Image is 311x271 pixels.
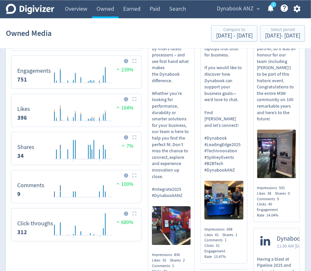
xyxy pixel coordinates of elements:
span: expand_more [255,6,261,12]
div: [DATE] - [DATE] [216,33,253,39]
div: Select period [265,27,300,33]
span: 0 [288,191,290,196]
dt: Click-throughs [17,220,53,227]
text: 11/08 [69,123,78,128]
strong: 9 [17,190,21,198]
img: https://media.cf.digivizer.com/images/linkedin-62015011-urn:li:share:7356857205612072960-436fbfe6... [257,129,296,178]
div: Impressions [152,252,184,258]
svg: Shares 34 [14,135,139,162]
dt: Shares [17,143,34,151]
text: 1 [273,2,274,7]
img: positive-performance.svg [115,105,121,110]
span: 1 [235,232,237,237]
div: Likes [257,191,275,196]
text: 11/08 [69,161,78,166]
span: 836 [174,252,180,257]
dt: Likes [17,105,30,113]
span: 1 [172,263,174,268]
img: Placeholder [132,59,137,63]
svg: Click-throughs 312 [14,211,139,238]
div: Comments [257,196,283,202]
text: 25/08 [96,238,104,242]
div: Shares [275,191,294,196]
div: Impressions [257,185,289,191]
span: Dynabook ANZ [217,4,254,14]
span: 14.04% [267,213,279,218]
span: 13.47% [214,254,226,259]
span: 51 [216,243,220,248]
text: 25/08 [96,200,104,204]
img: positive-performance.svg [120,143,126,148]
img: Placeholder [132,97,137,101]
img: positive-performance.svg [115,219,121,224]
span: 41 [215,232,219,237]
span: 38 [268,191,272,196]
text: 25/08 [96,85,104,90]
dt: Comments [17,182,44,189]
svg: Likes 396 [14,97,139,124]
span: 0 [277,196,279,202]
span: 2 [183,258,185,263]
span: 164% [115,105,133,111]
text: 25/08 [96,161,104,166]
strong: 34 [17,152,24,160]
strong: 312 [17,228,27,236]
div: Likes [204,232,222,238]
div: Shares [222,232,241,238]
img: Placeholder [132,211,137,216]
span: 100% [115,181,133,188]
text: 11/08 [69,85,78,90]
button: Compare to[DATE] - [DATE] [211,25,258,41]
div: Engagement Rate [257,207,296,218]
span: 7% [120,143,133,149]
div: Comments [152,263,178,269]
h1: Owned Media [6,23,52,44]
text: 11/08 [69,238,78,242]
button: Dynabook ANZ [215,4,261,14]
dt: Engagements [17,67,51,75]
button: Select period[DATE]- [DATE] [260,25,305,41]
img: Placeholder [132,135,137,139]
div: Comments [204,237,230,243]
div: Impressions [204,227,236,232]
img: positive-performance.svg [115,67,121,71]
div: Shares [170,258,188,263]
img: https://media.cf.digivizer.com/images/linkedin-62015011-urn:li:share:7366615147341107200-de178551... [152,206,191,245]
text: 11/08 [69,200,78,204]
span: 698 [227,227,232,232]
img: Placeholder [132,173,137,177]
span: 239% [115,67,133,73]
svg: Engagements 751 [14,58,139,86]
img: https://media.cf.digivizer.com/images/linkedin-62015011-urn:li:share:7357920210856669186-6e397738... [204,181,243,219]
div: Likes [152,258,170,263]
strong: 751 [17,76,27,83]
strong: 396 [17,114,27,122]
svg: Comments 9 [14,173,139,200]
div: Compare to [216,27,253,33]
div: Engagement Rate [204,248,243,260]
span: 591 [279,185,285,190]
text: 25/08 [96,123,104,128]
img: positive-performance.svg [115,181,121,186]
span: 1 [225,237,227,243]
div: [DATE] - [DATE] [265,33,300,39]
span: 45 [269,202,273,207]
a: 1 [271,2,276,7]
div: Clicks [257,202,276,207]
span: 35 [162,258,166,263]
div: Clicks [204,243,223,248]
span: 680% [115,219,133,226]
